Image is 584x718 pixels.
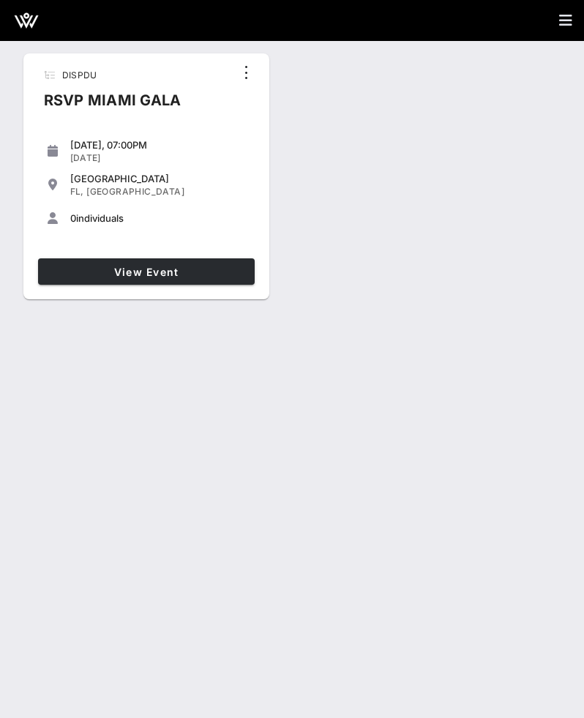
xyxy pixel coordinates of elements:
div: [DATE], 07:00PM [70,139,249,151]
div: [GEOGRAPHIC_DATA] [70,173,249,184]
a: View Event [38,258,255,285]
div: individuals [70,212,249,224]
span: DISPDU [62,70,97,81]
div: [DATE] [70,152,249,164]
span: FL, [70,186,84,197]
span: View Event [44,266,249,278]
div: RSVP MIAMI GALA [32,89,193,124]
span: [GEOGRAPHIC_DATA] [86,186,184,197]
span: 0 [70,212,76,224]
